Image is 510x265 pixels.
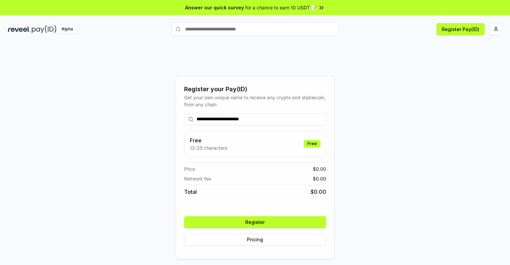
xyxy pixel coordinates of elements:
[190,144,227,151] p: 13-25 characters
[32,25,56,33] img: pay_id
[184,94,326,108] div: Get your own unique name to receive any crypto and stablecoin, from any chain
[184,175,211,182] span: Network fee
[58,25,77,33] div: Alpha
[313,165,326,172] span: $ 0.00
[185,4,244,11] span: Answer our quick survey
[313,175,326,182] span: $ 0.00
[436,23,485,35] button: Register Pay(ID)
[190,136,227,144] h3: Free
[184,234,326,246] button: Pricing
[184,188,197,196] span: Total
[245,4,317,11] span: for a chance to earn 10 USDT 📝
[310,188,326,196] span: $ 0.00
[304,140,321,147] div: Free
[184,216,326,228] button: Register
[184,165,195,172] span: Price
[184,85,326,94] div: Register your Pay(ID)
[8,25,30,33] img: reveel_dark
